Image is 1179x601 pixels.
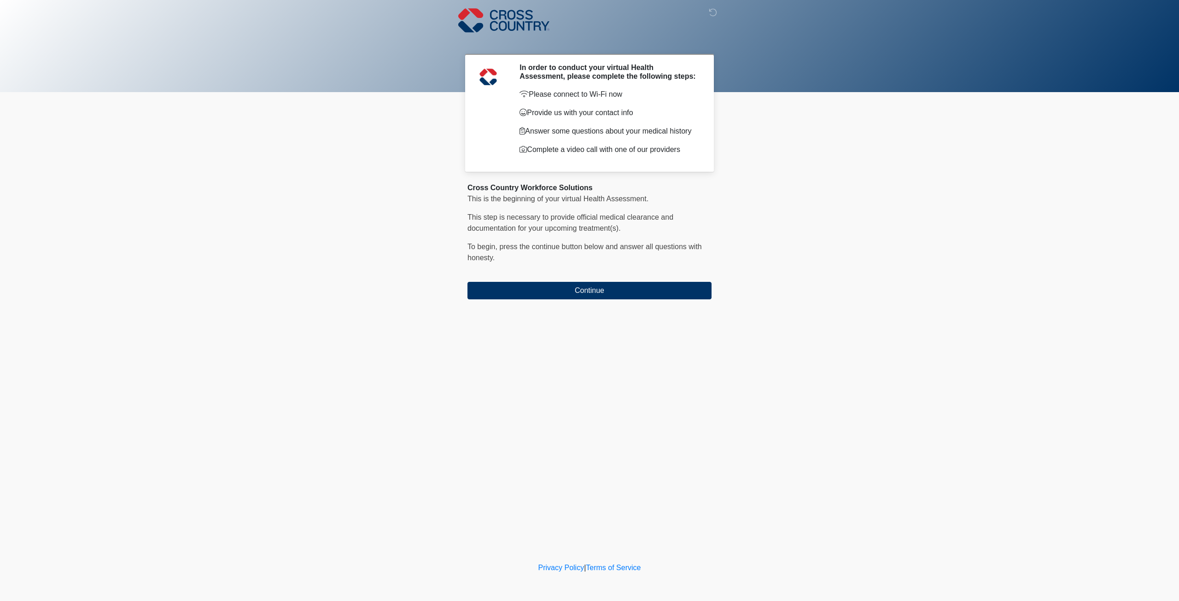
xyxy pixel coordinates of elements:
[461,33,718,50] h1: ‎ ‎ ‎
[474,63,502,91] img: Agent Avatar
[584,564,586,572] a: |
[458,7,549,34] img: Cross Country Logo
[519,144,698,155] p: Complete a video call with one of our providers
[467,243,702,262] span: To begin, ﻿﻿﻿﻿﻿﻿﻿﻿﻿﻿﻿﻿press the continue button below and answer all questions with honesty.
[519,63,698,81] h2: In order to conduct your virtual Health Assessment, please complete the following steps:
[467,182,712,193] div: Cross Country Workforce Solutions
[519,126,698,137] p: Answer some questions about your medical history
[586,564,641,572] a: Terms of Service
[467,213,673,232] span: This step is necessary to provide official medical clearance and documentation for your upcoming ...
[519,89,698,100] p: Please connect to Wi-Fi now
[538,564,584,572] a: Privacy Policy
[467,195,648,203] span: This is the beginning of your virtual Health Assessment.
[519,107,698,118] p: Provide us with your contact info
[467,282,712,299] button: Continue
